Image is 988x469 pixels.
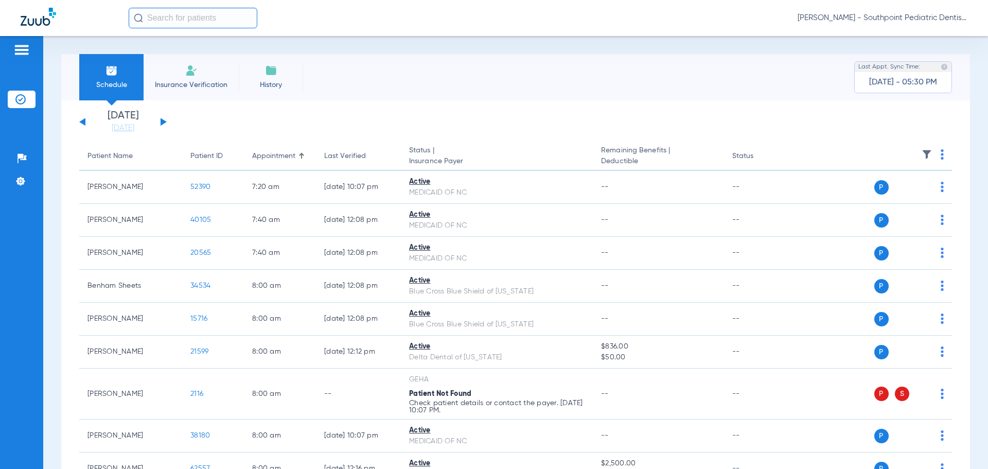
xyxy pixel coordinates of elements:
[79,237,182,270] td: [PERSON_NAME]
[724,237,793,270] td: --
[874,279,889,293] span: P
[601,183,609,190] span: --
[409,275,585,286] div: Active
[105,64,118,77] img: Schedule
[941,389,944,399] img: group-dot-blue.svg
[246,80,295,90] span: History
[941,346,944,357] img: group-dot-blue.svg
[79,369,182,420] td: [PERSON_NAME]
[244,336,316,369] td: 8:00 AM
[409,352,585,363] div: Delta Dental of [US_STATE]
[316,369,401,420] td: --
[316,204,401,237] td: [DATE] 12:08 PM
[601,216,609,223] span: --
[79,171,182,204] td: [PERSON_NAME]
[316,237,401,270] td: [DATE] 12:08 PM
[190,315,207,322] span: 15716
[244,369,316,420] td: 8:00 AM
[265,64,277,77] img: History
[244,303,316,336] td: 8:00 AM
[129,8,257,28] input: Search for patients
[409,399,585,414] p: Check patient details or contact the payer. [DATE] 10:07 PM.
[190,432,210,439] span: 38180
[941,63,948,71] img: last sync help info
[409,242,585,253] div: Active
[874,213,889,228] span: P
[324,151,393,162] div: Last Verified
[601,458,715,469] span: $2,500.00
[601,432,609,439] span: --
[724,171,793,204] td: --
[409,308,585,319] div: Active
[409,187,585,198] div: MEDICAID OF NC
[724,303,793,336] td: --
[79,336,182,369] td: [PERSON_NAME]
[252,151,295,162] div: Appointment
[79,303,182,336] td: [PERSON_NAME]
[324,151,366,162] div: Last Verified
[316,420,401,453] td: [DATE] 10:07 PM
[92,111,154,133] li: [DATE]
[79,420,182,453] td: [PERSON_NAME]
[190,390,203,397] span: 2116
[21,8,56,26] img: Zuub Logo
[601,390,609,397] span: --
[724,270,793,303] td: --
[316,270,401,303] td: [DATE] 12:08 PM
[409,458,585,469] div: Active
[601,249,609,256] span: --
[941,314,944,324] img: group-dot-blue.svg
[601,282,609,289] span: --
[941,281,944,291] img: group-dot-blue.svg
[244,420,316,453] td: 8:00 AM
[409,177,585,187] div: Active
[874,387,889,401] span: P
[87,151,133,162] div: Patient Name
[316,336,401,369] td: [DATE] 12:12 PM
[190,348,208,355] span: 21599
[858,62,920,72] span: Last Appt. Sync Time:
[937,420,988,469] div: Chat Widget
[244,270,316,303] td: 8:00 AM
[895,387,909,401] span: S
[244,171,316,204] td: 7:20 AM
[87,151,174,162] div: Patient Name
[401,142,593,171] th: Status |
[601,341,715,352] span: $836.00
[316,171,401,204] td: [DATE] 10:07 PM
[941,182,944,192] img: group-dot-blue.svg
[185,64,198,77] img: Manual Insurance Verification
[409,210,585,220] div: Active
[724,420,793,453] td: --
[724,336,793,369] td: --
[409,425,585,436] div: Active
[409,374,585,385] div: GEHA
[922,149,932,160] img: filter.svg
[151,80,231,90] span: Insurance Verification
[409,436,585,447] div: MEDICAID OF NC
[874,180,889,195] span: P
[190,183,210,190] span: 52390
[79,204,182,237] td: [PERSON_NAME]
[13,44,30,56] img: hamburger-icon
[190,151,223,162] div: Patient ID
[941,149,944,160] img: group-dot-blue.svg
[409,319,585,330] div: Blue Cross Blue Shield of [US_STATE]
[87,80,136,90] span: Schedule
[724,142,793,171] th: Status
[244,237,316,270] td: 7:40 AM
[409,253,585,264] div: MEDICAID OF NC
[409,390,471,397] span: Patient Not Found
[941,215,944,225] img: group-dot-blue.svg
[724,204,793,237] td: --
[92,123,154,133] a: [DATE]
[190,282,210,289] span: 34534
[869,77,937,88] span: [DATE] - 05:30 PM
[79,270,182,303] td: Benham Sheets
[874,345,889,359] span: P
[190,151,236,162] div: Patient ID
[601,315,609,322] span: --
[593,142,724,171] th: Remaining Benefits |
[874,429,889,443] span: P
[874,246,889,260] span: P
